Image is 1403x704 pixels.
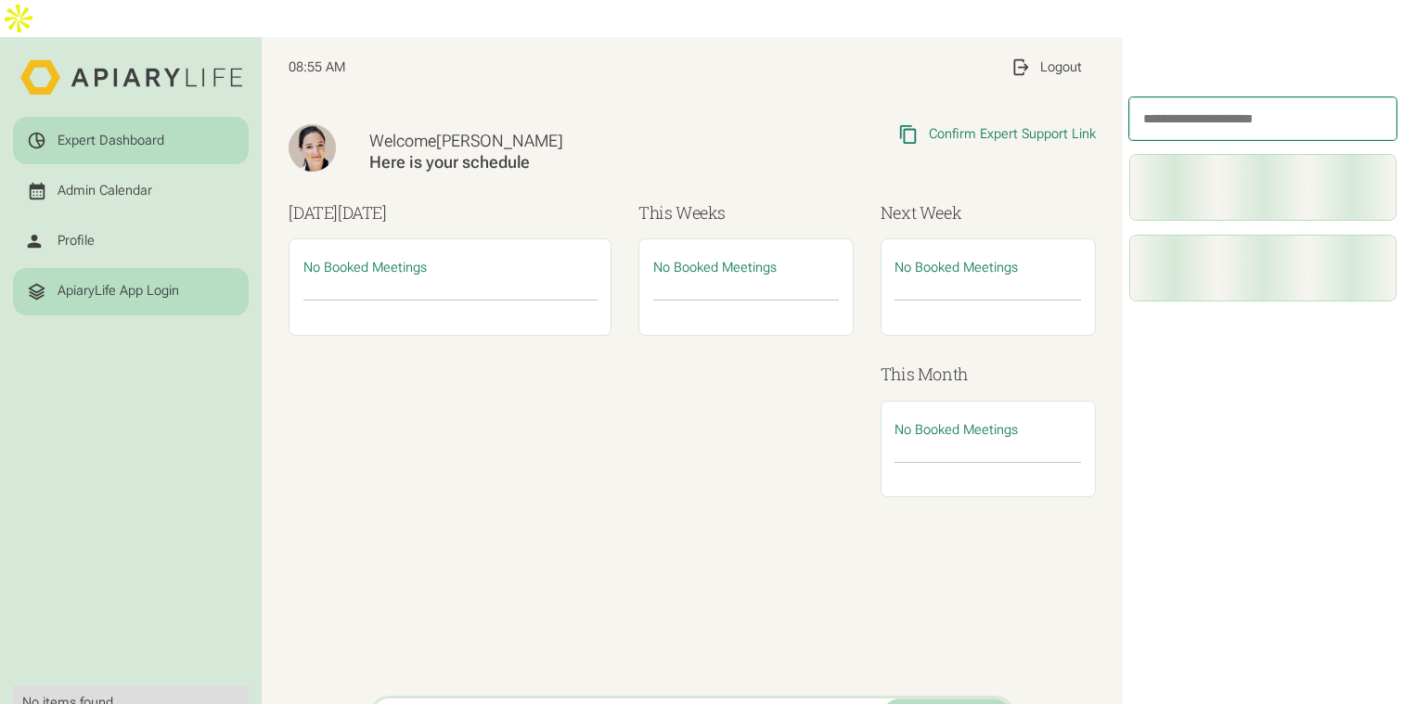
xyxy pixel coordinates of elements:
[881,362,1096,387] h3: This Month
[58,233,95,250] div: Profile
[58,133,164,149] div: Expert Dashboard
[338,201,387,224] span: [DATE]
[303,260,427,275] span: No Booked Meetings
[1040,59,1082,76] div: Logout
[58,183,152,199] div: Admin Calendar
[929,126,1096,143] div: Confirm Expert Support Link
[895,422,1018,438] span: No Booked Meetings
[289,200,611,225] h3: [DATE]
[369,152,729,173] div: Here is your schedule
[289,59,345,76] span: 08:55 AM
[997,44,1096,91] a: Logout
[653,260,777,275] span: No Booked Meetings
[436,131,563,150] span: [PERSON_NAME]
[13,117,249,164] a: Expert Dashboard
[638,200,854,225] h3: This Weeks
[369,131,729,152] div: Welcome
[895,260,1018,275] span: No Booked Meetings
[13,218,249,265] a: Profile
[13,168,249,215] a: Admin Calendar
[13,268,249,315] a: ApiaryLife App Login
[58,283,179,300] div: ApiaryLife App Login
[881,200,1096,225] h3: Next Week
